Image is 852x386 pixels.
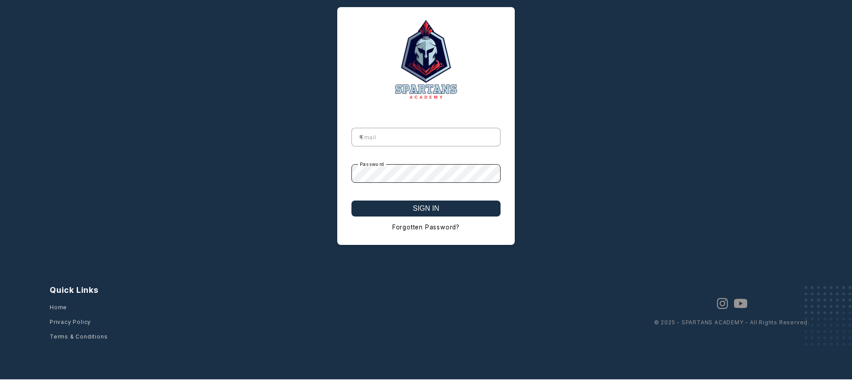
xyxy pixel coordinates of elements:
label: password [358,161,387,167]
label: Email [359,134,379,141]
a: Home [50,300,67,314]
p: © 2025 - SPARTANS ACADEMY - All Rights Reserved. [654,319,809,326]
h2: Quick Links [50,284,99,296]
a: Forgotten Password? [351,217,501,231]
a: Privacy Policy [50,315,91,329]
img: sparta-logo [373,7,479,114]
a: Terms & Conditions [50,330,107,343]
button: SIGN IN [351,201,501,217]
